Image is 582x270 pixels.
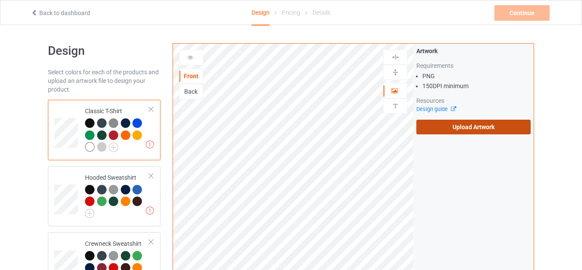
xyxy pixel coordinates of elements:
[252,0,270,25] div: Design
[422,72,531,80] li: PNG
[109,118,118,128] img: heather_texture.png
[416,106,456,112] a: Design guide
[146,206,154,215] img: exclamation icon
[391,68,400,76] img: svg%3E%0A
[109,143,118,152] img: svg+xml;base64,PD94bWwgdmVyc2lvbj0iMS4wIiBlbmNvZGluZz0iVVRGLTgiPz4KPHN2ZyB3aWR0aD0iMjJweCIgaGVpZ2...
[85,209,94,218] img: svg+xml;base64,PD94bWwgdmVyc2lvbj0iMS4wIiBlbmNvZGluZz0iVVRGLTgiPz4KPHN2ZyB3aWR0aD0iMjJweCIgaGVpZ2...
[48,43,160,59] h1: Design
[85,173,149,215] div: Hooded Sweatshirt
[85,107,149,151] div: Classic T-Shirt
[416,120,531,134] label: Upload Artwork
[179,87,203,96] div: Back
[391,102,400,110] img: svg%3E%0A
[422,82,531,90] li: 150 DPI minimum
[312,0,330,25] div: Details
[391,53,400,61] img: svg%3E%0A
[282,0,300,25] div: Pricing
[48,166,160,226] div: Hooded Sweatshirt
[146,140,154,149] img: exclamation icon
[179,72,203,80] div: Front
[48,68,160,94] div: Select colors for each of the products and upload an artwork file to design your product.
[416,47,531,55] div: Artwork
[416,96,531,105] div: Resources
[416,61,531,70] div: Requirements
[48,100,160,160] div: Classic T-Shirt
[31,10,90,16] a: Back to dashboard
